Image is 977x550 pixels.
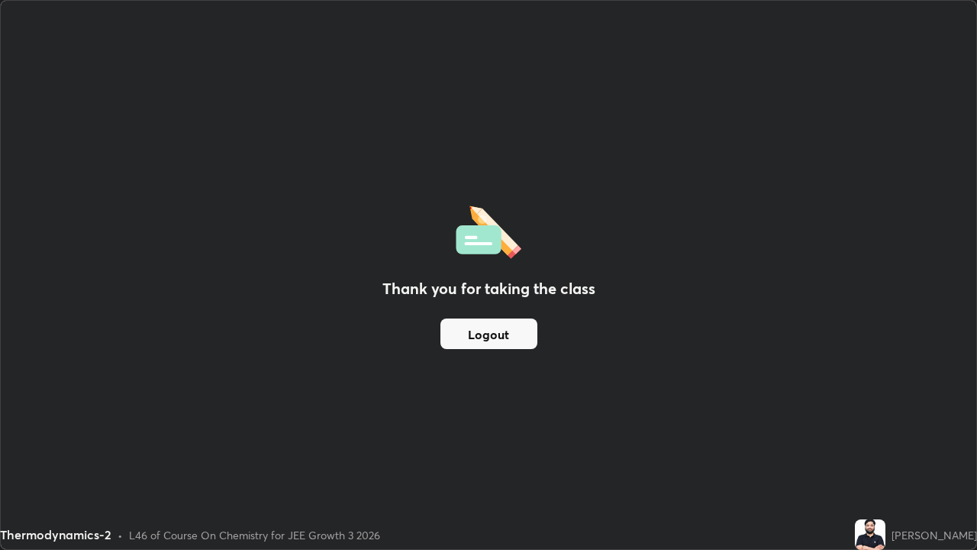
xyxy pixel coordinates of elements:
div: L46 of Course On Chemistry for JEE Growth 3 2026 [129,527,380,543]
div: [PERSON_NAME] [892,527,977,543]
img: offlineFeedback.1438e8b3.svg [456,201,521,259]
div: • [118,527,123,543]
img: f16150f93396451290561ee68e23d37e.jpg [855,519,885,550]
h2: Thank you for taking the class [382,277,595,300]
button: Logout [440,319,537,349]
